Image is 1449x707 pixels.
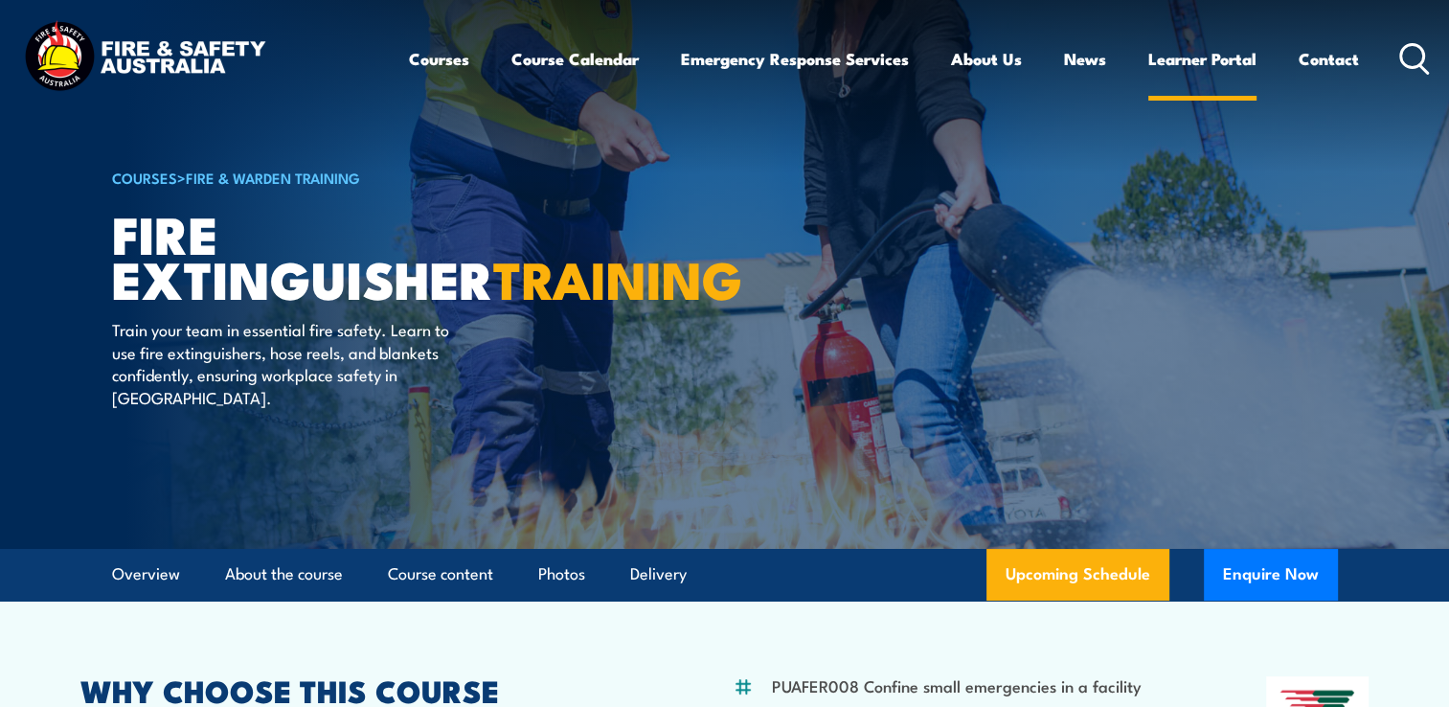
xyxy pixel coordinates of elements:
[493,238,742,317] strong: TRAINING
[772,674,1142,696] li: PUAFER008 Confine small emergencies in a facility
[681,34,909,84] a: Emergency Response Services
[409,34,469,84] a: Courses
[112,167,177,188] a: COURSES
[1299,34,1359,84] a: Contact
[1064,34,1106,84] a: News
[1204,549,1338,601] button: Enquire Now
[538,549,585,600] a: Photos
[511,34,639,84] a: Course Calendar
[951,34,1022,84] a: About Us
[112,166,585,189] h6: >
[80,676,640,703] h2: WHY CHOOSE THIS COURSE
[225,549,343,600] a: About the course
[186,167,360,188] a: Fire & Warden Training
[630,549,687,600] a: Delivery
[112,211,585,300] h1: Fire Extinguisher
[112,549,180,600] a: Overview
[1148,34,1257,84] a: Learner Portal
[986,549,1169,601] a: Upcoming Schedule
[388,549,493,600] a: Course content
[112,318,462,408] p: Train your team in essential fire safety. Learn to use fire extinguishers, hose reels, and blanke...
